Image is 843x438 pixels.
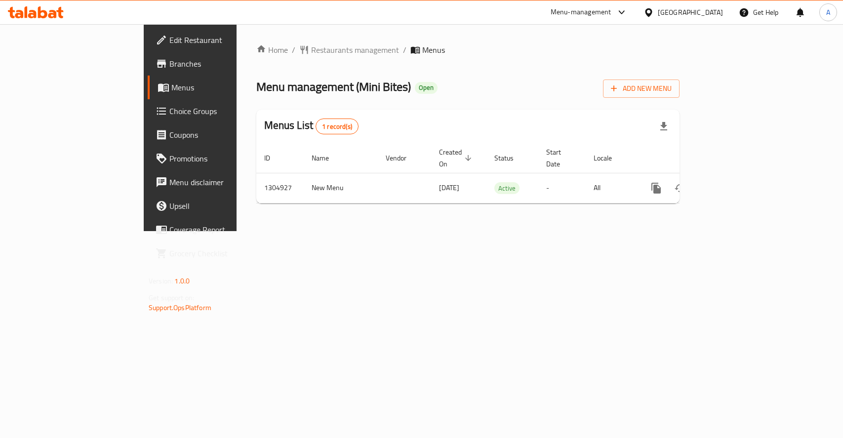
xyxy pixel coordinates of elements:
span: Restaurants management [311,44,399,56]
span: Start Date [546,146,574,170]
button: Change Status [668,176,692,200]
h2: Menus List [264,118,359,134]
span: Promotions [169,153,277,164]
a: Edit Restaurant [148,28,284,52]
span: Status [494,152,526,164]
nav: breadcrumb [256,44,680,56]
div: Open [415,82,438,94]
a: Restaurants management [299,44,399,56]
div: Export file [652,115,676,138]
span: ID [264,152,283,164]
a: Grocery Checklist [148,241,284,265]
span: Menus [171,81,277,93]
li: / [292,44,295,56]
a: Upsell [148,194,284,218]
a: Coupons [148,123,284,147]
span: Locale [594,152,625,164]
span: 1.0.0 [174,275,190,287]
div: [GEOGRAPHIC_DATA] [658,7,723,18]
a: Menu disclaimer [148,170,284,194]
button: Add New Menu [603,80,680,98]
span: Version: [149,275,173,287]
span: Grocery Checklist [169,247,277,259]
span: Active [494,183,520,194]
td: All [586,173,637,203]
span: Menu management ( Mini Bites ) [256,76,411,98]
span: [DATE] [439,181,459,194]
span: Edit Restaurant [169,34,277,46]
div: Active [494,182,520,194]
span: Coupons [169,129,277,141]
span: Menu disclaimer [169,176,277,188]
span: Coverage Report [169,224,277,236]
span: Open [415,83,438,92]
span: Add New Menu [611,82,672,95]
span: Branches [169,58,277,70]
li: / [403,44,406,56]
button: more [644,176,668,200]
td: - [538,173,586,203]
a: Coverage Report [148,218,284,241]
span: Upsell [169,200,277,212]
a: Branches [148,52,284,76]
span: Vendor [386,152,419,164]
div: Menu-management [551,6,611,18]
span: A [826,7,830,18]
a: Promotions [148,147,284,170]
span: Name [312,152,342,164]
a: Support.OpsPlatform [149,301,211,314]
table: enhanced table [256,143,747,203]
div: Total records count [316,119,359,134]
td: New Menu [304,173,378,203]
th: Actions [637,143,747,173]
span: Get support on: [149,291,194,304]
span: Menus [422,44,445,56]
span: Choice Groups [169,105,277,117]
span: Created On [439,146,475,170]
span: 1 record(s) [316,122,358,131]
a: Choice Groups [148,99,284,123]
a: Menus [148,76,284,99]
